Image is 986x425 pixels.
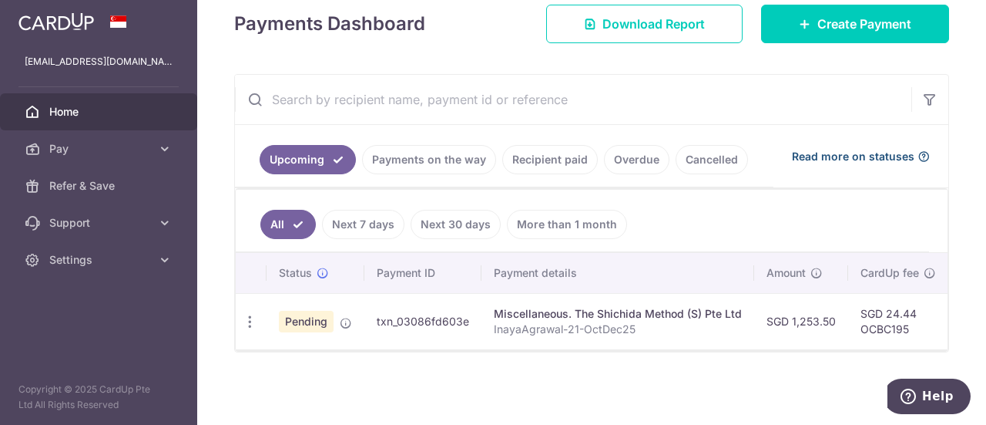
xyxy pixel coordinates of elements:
span: Pending [279,311,334,332]
a: More than 1 month [507,210,627,239]
span: Settings [49,252,151,268]
h4: Payments Dashboard [234,10,425,38]
th: Payment details [481,253,754,293]
img: CardUp [18,12,94,31]
td: txn_03086fd603e [364,293,481,349]
a: Next 7 days [322,210,404,239]
a: Recipient paid [502,145,598,174]
span: Create Payment [817,15,911,33]
span: Support [49,215,151,231]
a: Payments on the way [362,145,496,174]
a: All [260,210,316,239]
span: CardUp fee [860,265,919,281]
span: Home [49,104,151,120]
span: Status [279,265,312,281]
div: Miscellaneous. The Shichida Method (S) Pte Ltd [494,306,742,322]
a: Overdue [604,145,669,174]
a: Read more on statuses [792,149,930,164]
a: Next 30 days [411,210,501,239]
span: Pay [49,141,151,157]
a: Create Payment [761,5,949,43]
span: Amount [766,265,806,281]
span: Read more on statuses [792,149,914,164]
a: Download Report [546,5,743,43]
p: [EMAIL_ADDRESS][DOMAIN_NAME] [25,54,173,69]
th: Payment ID [364,253,481,293]
span: Download Report [602,15,705,33]
p: InayaAgrawal-21-OctDec25 [494,322,742,337]
a: Upcoming [260,145,356,174]
td: SGD 24.44 OCBC195 [848,293,948,349]
span: Refer & Save [49,178,151,194]
input: Search by recipient name, payment id or reference [235,75,911,124]
td: SGD 1,253.50 [754,293,848,349]
iframe: Opens a widget where you can find more information [887,379,971,417]
a: Cancelled [676,145,748,174]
